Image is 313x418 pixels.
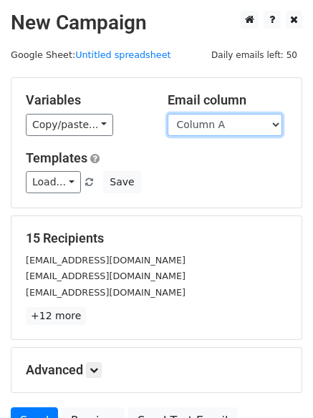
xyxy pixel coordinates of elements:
a: Templates [26,150,87,165]
h5: Advanced [26,362,287,378]
iframe: Chat Widget [241,349,313,418]
small: [EMAIL_ADDRESS][DOMAIN_NAME] [26,271,186,281]
small: Google Sheet: [11,49,171,60]
span: Daily emails left: 50 [206,47,302,63]
h2: New Campaign [11,11,302,35]
small: [EMAIL_ADDRESS][DOMAIN_NAME] [26,287,186,298]
a: Daily emails left: 50 [206,49,302,60]
h5: 15 Recipients [26,230,287,246]
a: +12 more [26,307,86,325]
button: Save [103,171,140,193]
small: [EMAIL_ADDRESS][DOMAIN_NAME] [26,255,186,266]
a: Copy/paste... [26,114,113,136]
h5: Variables [26,92,146,108]
a: Load... [26,171,81,193]
a: Untitled spreadsheet [75,49,170,60]
h5: Email column [168,92,288,108]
